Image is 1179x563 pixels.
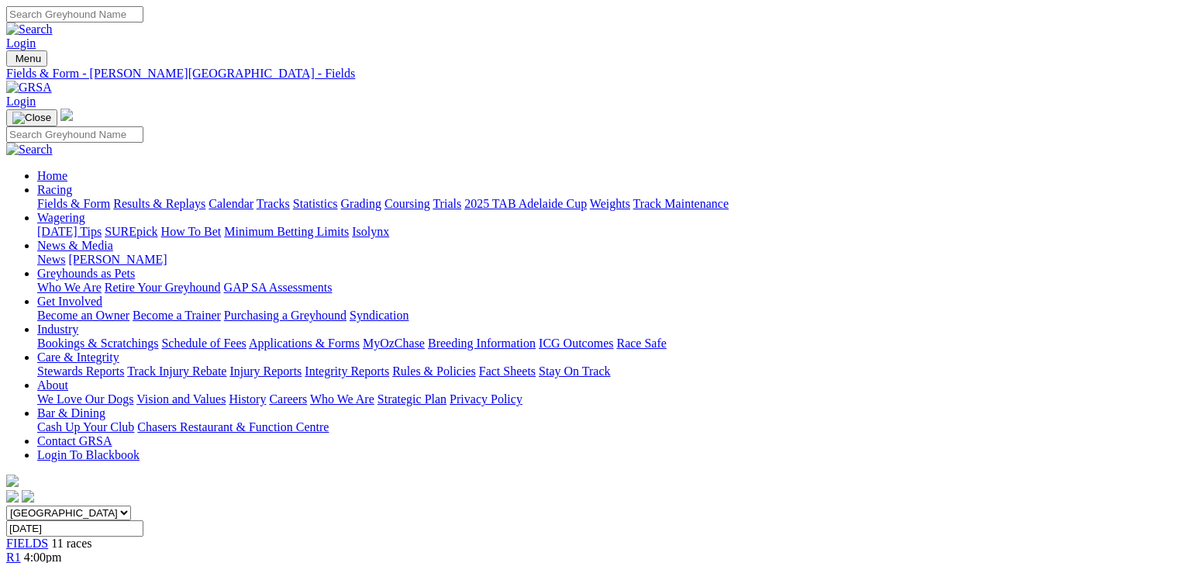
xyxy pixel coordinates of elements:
span: 11 races [51,537,91,550]
a: Tracks [257,197,290,210]
a: Race Safe [616,337,666,350]
a: Fact Sheets [479,364,536,378]
a: Trials [433,197,461,210]
a: Privacy Policy [450,392,522,406]
img: facebook.svg [6,490,19,503]
a: News & Media [37,239,113,252]
a: History [229,392,266,406]
input: Search [6,126,143,143]
a: Who We Are [310,392,374,406]
a: Who We Are [37,281,102,294]
a: Login [6,36,36,50]
img: logo-grsa-white.png [6,475,19,487]
a: Racing [37,183,72,196]
a: Retire Your Greyhound [105,281,221,294]
a: Wagering [37,211,85,224]
a: Stay On Track [539,364,610,378]
a: Integrity Reports [305,364,389,378]
a: Stewards Reports [37,364,124,378]
a: Bar & Dining [37,406,105,420]
span: Menu [16,53,41,64]
div: Racing [37,197,1173,211]
a: FIELDS [6,537,48,550]
img: Search [6,143,53,157]
a: Greyhounds as Pets [37,267,135,280]
a: Vision and Values [136,392,226,406]
div: Greyhounds as Pets [37,281,1173,295]
a: Cash Up Your Club [37,420,134,433]
a: Track Injury Rebate [127,364,226,378]
a: Strategic Plan [377,392,446,406]
a: Grading [341,197,381,210]
input: Search [6,6,143,22]
a: Injury Reports [229,364,302,378]
a: Rules & Policies [392,364,476,378]
a: Breeding Information [428,337,536,350]
a: Chasers Restaurant & Function Centre [137,420,329,433]
img: GRSA [6,81,52,95]
a: SUREpick [105,225,157,238]
div: About [37,392,1173,406]
a: Calendar [209,197,253,210]
a: News [37,253,65,266]
div: Bar & Dining [37,420,1173,434]
a: Bookings & Scratchings [37,337,158,350]
a: Schedule of Fees [161,337,246,350]
a: ICG Outcomes [539,337,613,350]
a: Get Involved [37,295,102,308]
a: Industry [37,323,78,336]
a: Purchasing a Greyhound [224,309,346,322]
a: Become an Owner [37,309,129,322]
a: Home [37,169,67,182]
a: Isolynx [352,225,389,238]
img: Search [6,22,53,36]
a: Fields & Form - [PERSON_NAME][GEOGRAPHIC_DATA] - Fields [6,67,1173,81]
button: Toggle navigation [6,50,47,67]
a: Become a Trainer [133,309,221,322]
a: Results & Replays [113,197,205,210]
div: Wagering [37,225,1173,239]
a: Minimum Betting Limits [224,225,349,238]
a: Statistics [293,197,338,210]
img: twitter.svg [22,490,34,503]
a: [DATE] Tips [37,225,102,238]
button: Toggle navigation [6,109,57,126]
a: Coursing [384,197,430,210]
a: GAP SA Assessments [224,281,333,294]
div: Care & Integrity [37,364,1173,378]
img: Close [12,112,51,124]
a: Fields & Form [37,197,110,210]
a: Care & Integrity [37,351,119,364]
a: Weights [590,197,630,210]
a: Contact GRSA [37,434,112,447]
a: Login To Blackbook [37,448,140,461]
div: News & Media [37,253,1173,267]
input: Select date [6,520,143,537]
a: Track Maintenance [633,197,729,210]
a: Applications & Forms [249,337,360,350]
div: Get Involved [37,309,1173,323]
a: About [37,378,68,392]
img: logo-grsa-white.png [60,109,73,121]
a: Syndication [350,309,409,322]
a: Login [6,95,36,108]
div: Industry [37,337,1173,351]
a: [PERSON_NAME] [68,253,167,266]
a: 2025 TAB Adelaide Cup [464,197,587,210]
a: We Love Our Dogs [37,392,133,406]
a: How To Bet [161,225,222,238]
a: MyOzChase [363,337,425,350]
a: Careers [269,392,307,406]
